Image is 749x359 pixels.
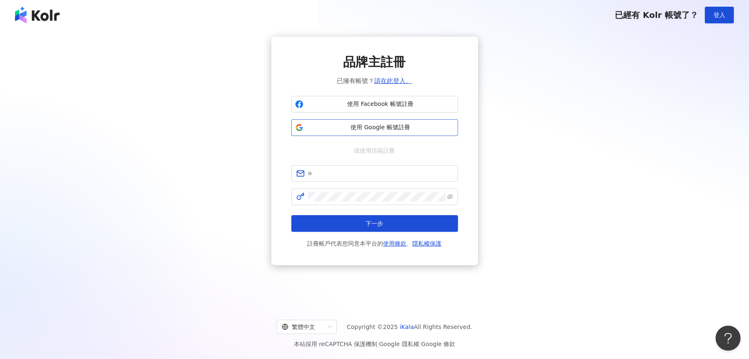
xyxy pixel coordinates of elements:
[337,76,412,86] span: 已擁有帳號？
[421,341,455,347] a: Google 條款
[379,341,419,347] a: Google 隱私權
[615,10,698,20] span: 已經有 Kolr 帳號了？
[400,324,414,330] a: iKala
[366,220,383,227] span: 下一步
[307,100,454,108] span: 使用 Facebook 帳號註冊
[714,12,725,18] span: 登入
[375,77,412,85] a: 請在此登入。
[347,322,472,332] span: Copyright © 2025 All Rights Reserved.
[291,96,458,113] button: 使用 Facebook 帳號註冊
[348,146,401,155] span: 或使用信箱註冊
[419,341,421,347] span: |
[291,215,458,232] button: 下一步
[291,119,458,136] button: 使用 Google 帳號註冊
[282,320,324,334] div: 繁體中文
[294,339,455,349] span: 本站採用 reCAPTCHA 保護機制
[15,7,60,23] img: logo
[716,326,741,351] iframe: Help Scout Beacon - Open
[413,240,442,247] a: 隱私權保護
[705,7,734,23] button: 登入
[383,240,407,247] a: 使用條款
[447,194,453,200] span: eye-invisible
[307,123,454,132] span: 使用 Google 帳號註冊
[377,341,379,347] span: |
[308,238,442,249] span: 註冊帳戶代表您同意本平台的 、
[343,53,406,71] span: 品牌主註冊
